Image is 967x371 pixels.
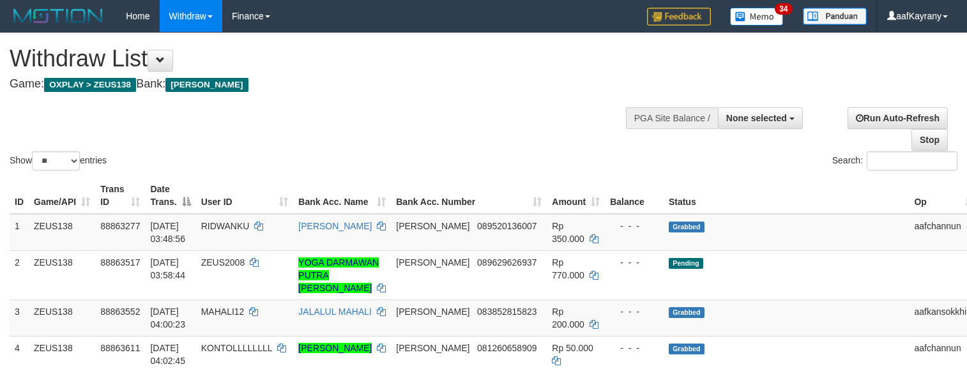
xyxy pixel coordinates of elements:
[150,221,185,244] span: [DATE] 03:48:56
[477,307,537,317] span: Copy 083852815823 to clipboard
[610,305,659,318] div: - - -
[29,214,95,251] td: ZEUS138
[145,178,195,214] th: Date Trans.: activate to sort column descending
[669,258,703,269] span: Pending
[10,214,29,251] td: 1
[201,257,245,268] span: ZEUS2008
[647,8,711,26] img: Feedback.jpg
[201,221,250,231] span: RIDWANKU
[100,221,140,231] span: 88863277
[396,221,469,231] span: [PERSON_NAME]
[298,257,379,293] a: YOGA DARMAWAN PUTRA [PERSON_NAME]
[477,257,537,268] span: Copy 089629626937 to clipboard
[100,307,140,317] span: 88863552
[201,343,272,353] span: KONTOLLLLLLLL
[718,107,803,129] button: None selected
[552,307,584,329] span: Rp 200.000
[552,221,584,244] span: Rp 350.000
[669,222,704,232] span: Grabbed
[196,178,294,214] th: User ID: activate to sort column ascending
[626,107,718,129] div: PGA Site Balance /
[100,257,140,268] span: 88863517
[298,343,372,353] a: [PERSON_NAME]
[803,8,867,25] img: panduan.png
[547,178,605,214] th: Amount: activate to sort column ascending
[610,342,659,354] div: - - -
[848,107,948,129] a: Run Auto-Refresh
[100,343,140,353] span: 88863611
[605,178,664,214] th: Balance
[10,78,632,91] h4: Game: Bank:
[10,151,107,170] label: Show entries
[911,129,948,151] a: Stop
[669,307,704,318] span: Grabbed
[396,307,469,317] span: [PERSON_NAME]
[10,6,107,26] img: MOTION_logo.png
[832,151,957,170] label: Search:
[165,78,248,92] span: [PERSON_NAME]
[150,257,185,280] span: [DATE] 03:58:44
[552,343,593,353] span: Rp 50.000
[552,257,584,280] span: Rp 770.000
[10,178,29,214] th: ID
[298,307,372,317] a: JALALUL MAHALI
[669,344,704,354] span: Grabbed
[730,8,784,26] img: Button%20Memo.svg
[298,221,372,231] a: [PERSON_NAME]
[10,299,29,336] td: 3
[775,3,792,15] span: 34
[150,343,185,366] span: [DATE] 04:02:45
[293,178,391,214] th: Bank Acc. Name: activate to sort column ascending
[664,178,910,214] th: Status
[44,78,136,92] span: OXPLAY > ZEUS138
[10,250,29,299] td: 2
[10,46,632,72] h1: Withdraw List
[150,307,185,329] span: [DATE] 04:00:23
[95,178,145,214] th: Trans ID: activate to sort column ascending
[610,220,659,232] div: - - -
[201,307,245,317] span: MAHALI12
[32,151,80,170] select: Showentries
[610,256,659,269] div: - - -
[396,343,469,353] span: [PERSON_NAME]
[396,257,469,268] span: [PERSON_NAME]
[391,178,547,214] th: Bank Acc. Number: activate to sort column ascending
[477,343,537,353] span: Copy 081260658909 to clipboard
[29,250,95,299] td: ZEUS138
[477,221,537,231] span: Copy 089520136007 to clipboard
[726,113,787,123] span: None selected
[867,151,957,170] input: Search:
[29,178,95,214] th: Game/API: activate to sort column ascending
[29,299,95,336] td: ZEUS138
